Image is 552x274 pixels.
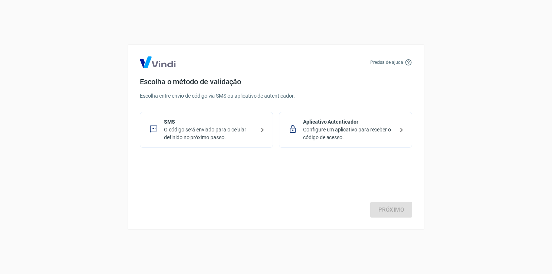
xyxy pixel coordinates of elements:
p: Precisa de ajuda [370,59,403,66]
h4: Escolha o método de validação [140,77,412,86]
p: Escolha entre envio de código via SMS ou aplicativo de autenticador. [140,92,412,100]
p: Aplicativo Autenticador [303,118,394,126]
div: Aplicativo AutenticadorConfigure um aplicativo para receber o código de acesso. [279,112,412,148]
p: SMS [164,118,255,126]
div: SMSO código será enviado para o celular definido no próximo passo. [140,112,273,148]
p: O código será enviado para o celular definido no próximo passo. [164,126,255,141]
img: Logo Vind [140,56,175,68]
p: Configure um aplicativo para receber o código de acesso. [303,126,394,141]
